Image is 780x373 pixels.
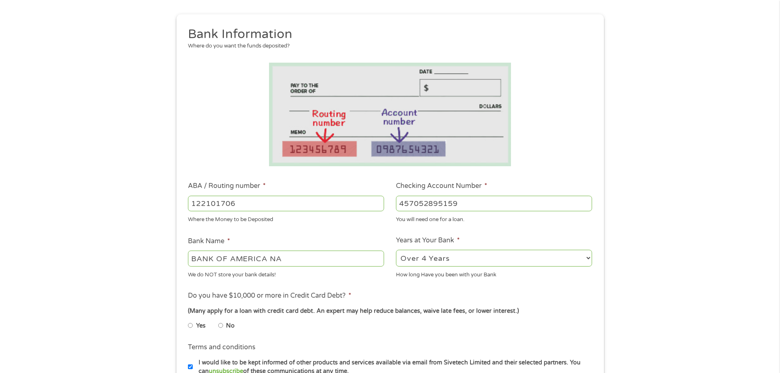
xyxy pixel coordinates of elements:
[188,237,230,246] label: Bank Name
[396,213,592,224] div: You will need one for a loan.
[188,42,586,50] div: Where do you want the funds deposited?
[269,63,511,166] img: Routing number location
[188,307,592,316] div: (Many apply for a loan with credit card debt. An expert may help reduce balances, waive late fees...
[188,26,586,43] h2: Bank Information
[396,182,487,190] label: Checking Account Number
[196,321,206,330] label: Yes
[188,196,384,211] input: 263177916
[396,196,592,211] input: 345634636
[188,268,384,279] div: We do NOT store your bank details!
[188,343,255,352] label: Terms and conditions
[396,236,460,245] label: Years at Your Bank
[188,182,266,190] label: ABA / Routing number
[226,321,235,330] label: No
[396,268,592,279] div: How long Have you been with your Bank
[188,292,351,300] label: Do you have $10,000 or more in Credit Card Debt?
[188,213,384,224] div: Where the Money to be Deposited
